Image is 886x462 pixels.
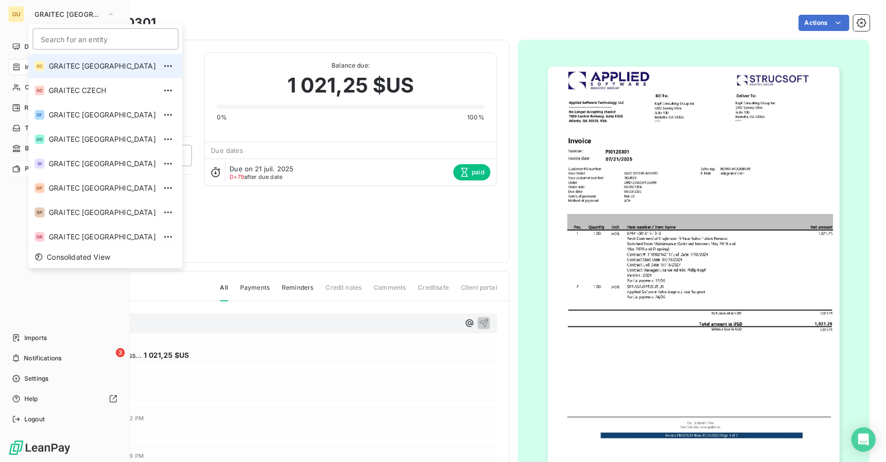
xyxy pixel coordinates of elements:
[35,207,45,218] div: GP
[217,113,227,122] span: 0%
[418,283,449,300] span: Creditsafe
[453,164,490,180] span: paid
[35,159,45,169] div: GI
[24,415,45,424] span: Logout
[25,124,42,133] span: Tasks
[467,113,484,122] span: 100%
[49,183,156,193] span: GRAITEC [GEOGRAPHIC_DATA]
[25,144,40,153] span: Bank
[24,374,48,383] span: Settings
[217,61,484,70] span: Balance due:
[49,232,156,242] span: GRAITEC [GEOGRAPHIC_DATA]
[49,159,156,169] span: GRAITEC [GEOGRAPHIC_DATA]
[851,427,876,452] div: Open Intercom Messenger
[287,70,414,101] span: 1 021,25 $US
[220,283,228,301] span: All
[24,42,56,51] span: Dashboard
[144,350,189,360] span: 1 021,25 $US
[229,173,244,180] span: D+79
[24,103,56,112] span: Reminders
[49,207,156,218] span: GRAITEC [GEOGRAPHIC_DATA]
[229,174,282,180] span: after due date
[25,63,49,72] span: Invoices
[47,252,110,262] span: Consolidated View
[24,394,38,404] span: Help
[35,134,45,144] div: GG
[229,165,293,173] span: Due on 21 juil. 2025
[461,283,497,300] span: Client portal
[35,61,45,71] div: GC
[35,85,45,96] div: GC
[24,354,61,363] span: Notifications
[25,83,45,92] span: Clients
[35,110,45,120] div: GF
[211,146,243,155] span: Due dates
[799,15,849,31] button: Actions
[32,28,178,50] input: placeholder
[49,85,156,96] span: GRAITEC CZECH
[35,10,103,18] span: GRAITEC [GEOGRAPHIC_DATA]
[35,232,45,242] div: GR
[25,164,54,173] span: Payments
[8,391,121,407] a: Help
[240,283,270,300] span: Payments
[326,283,362,300] span: Credit notes
[8,440,71,456] img: Logo LeanPay
[49,134,156,144] span: GRAITEC [GEOGRAPHIC_DATA]
[116,348,125,357] span: 3
[49,61,156,71] span: GRAITEC [GEOGRAPHIC_DATA]
[49,110,156,120] span: GRAITEC [GEOGRAPHIC_DATA]
[282,283,313,300] span: Reminders
[35,183,45,193] div: GP
[374,283,406,300] span: Comments
[8,6,24,22] div: GU
[24,333,47,343] span: Imports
